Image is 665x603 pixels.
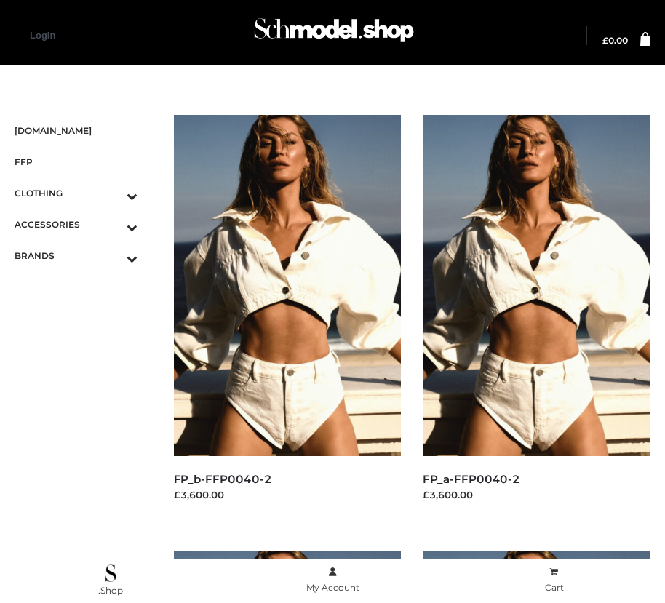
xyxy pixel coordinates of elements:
[443,564,665,596] a: Cart
[174,472,272,486] a: FP_b-FFP0040-2
[247,12,418,60] a: Schmodel Admin 964
[423,487,650,502] div: £3,600.00
[15,216,138,233] span: ACCESSORIES
[87,240,138,271] button: Toggle Submenu
[15,115,138,146] a: [DOMAIN_NAME]
[15,153,138,170] span: FFP
[98,585,123,596] span: .Shop
[602,36,628,45] a: £0.00
[250,8,418,60] img: Schmodel Admin 964
[222,564,444,596] a: My Account
[306,582,359,593] span: My Account
[30,30,55,41] a: Login
[545,582,564,593] span: Cart
[602,35,608,46] span: £
[105,564,116,582] img: .Shop
[15,177,138,209] a: CLOTHINGToggle Submenu
[423,472,520,486] a: FP_a-FFP0040-2
[15,146,138,177] a: FFP
[174,487,402,502] div: £3,600.00
[15,209,138,240] a: ACCESSORIESToggle Submenu
[87,177,138,209] button: Toggle Submenu
[87,209,138,240] button: Toggle Submenu
[602,35,628,46] bdi: 0.00
[15,247,138,264] span: BRANDS
[15,122,138,139] span: [DOMAIN_NAME]
[15,240,138,271] a: BRANDSToggle Submenu
[15,185,138,201] span: CLOTHING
